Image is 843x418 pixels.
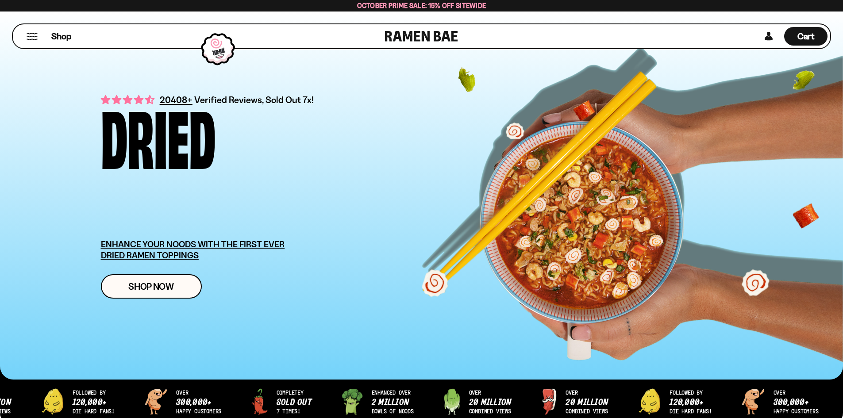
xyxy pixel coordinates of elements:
span: Verified Reviews, Sold Out 7x! [194,94,314,105]
span: October Prime Sale: 15% off Sitewide [357,1,486,10]
span: Shop Now [128,282,174,291]
span: Shop [51,31,71,42]
a: Shop Now [101,274,202,299]
span: Cart [797,31,815,42]
div: Cart [784,24,828,48]
a: Shop [51,27,71,46]
div: Dried [101,104,216,165]
button: Mobile Menu Trigger [26,33,38,40]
